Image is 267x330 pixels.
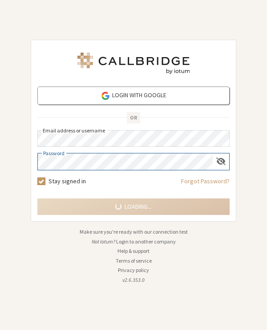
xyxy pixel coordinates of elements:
[101,91,110,101] img: google-icon.png
[116,257,152,264] a: Terms of service
[117,247,150,254] a: Help & support
[38,153,213,170] input: Password
[127,112,140,124] span: OR
[49,177,86,186] label: Stay signed in
[31,238,236,246] li: Not Iotum?
[116,238,176,246] button: Login to another company
[31,276,236,284] li: v2.6.353.0
[213,153,229,169] div: Show password
[118,267,149,273] a: Privacy policy
[80,228,188,235] a: Make sure you're ready with our connection test
[37,87,230,105] a: Login with Google
[76,53,191,74] img: Iotum
[37,130,230,147] input: Email address or username
[181,177,230,192] a: Forgot Password?
[37,198,230,215] button: Loading...
[125,202,152,211] span: Loading...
